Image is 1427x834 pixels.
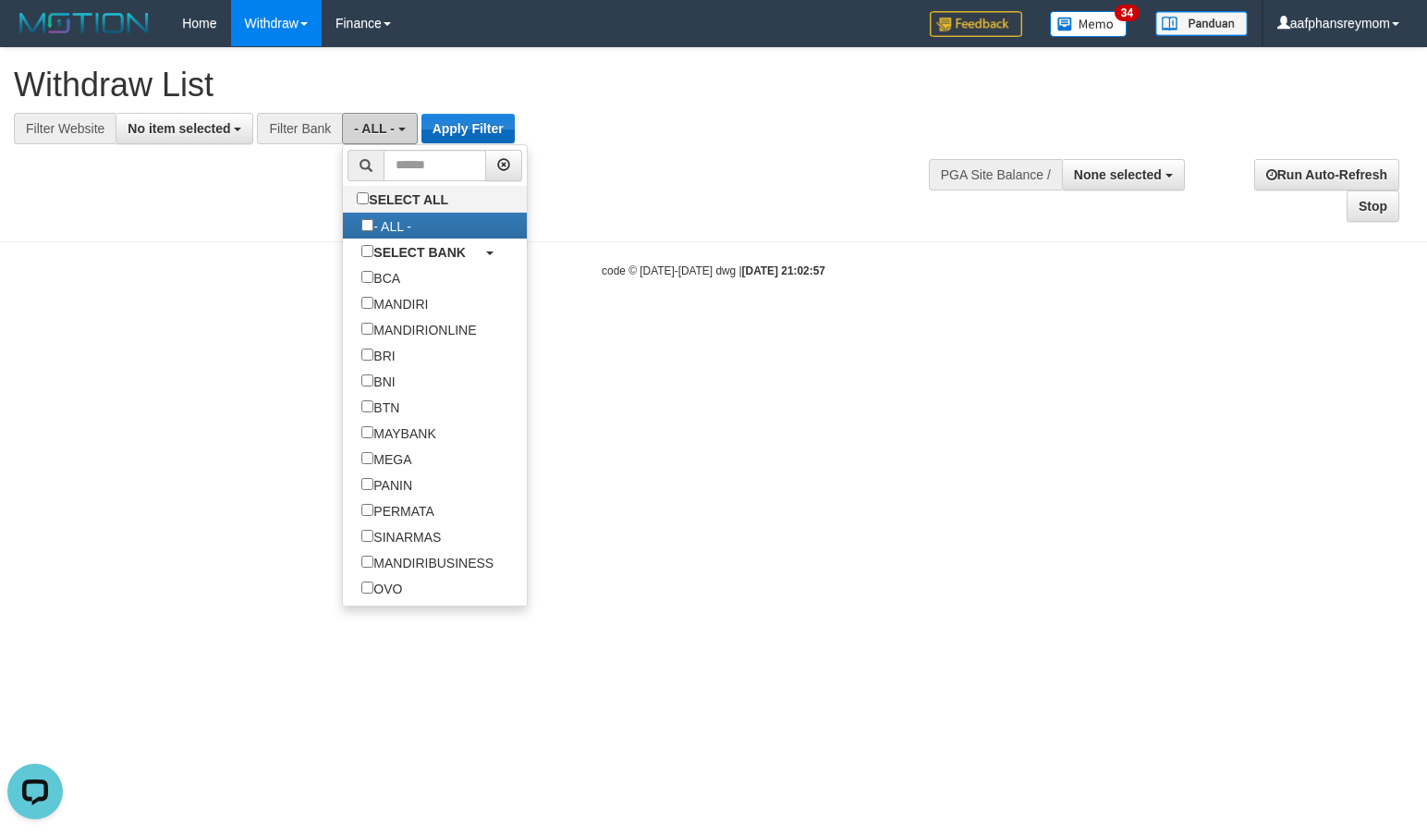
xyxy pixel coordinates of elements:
[116,113,253,144] button: No item selected
[361,374,373,386] input: BNI
[361,323,373,335] input: MANDIRIONLINE
[361,504,373,516] input: PERMATA
[361,452,373,464] input: MEGA
[361,530,373,542] input: SINARMAS
[343,472,431,497] label: PANIN
[361,556,373,568] input: MANDIRIBUSINESS
[14,9,154,37] img: MOTION_logo.png
[343,316,494,342] label: MANDIRIONLINE
[373,245,466,260] b: SELECT BANK
[361,349,373,361] input: BRI
[361,400,373,412] input: BTN
[1115,5,1140,21] span: 34
[361,271,373,283] input: BCA
[343,420,454,446] label: MAYBANK
[343,575,421,601] label: OVO
[354,121,395,136] span: - ALL -
[1254,159,1399,190] a: Run Auto-Refresh
[602,264,825,277] small: code © [DATE]-[DATE] dwg |
[361,582,373,594] input: OVO
[342,113,417,144] button: - ALL -
[343,601,436,627] label: GOPAY
[930,11,1022,37] img: Feedback.jpg
[343,342,413,368] label: BRI
[343,523,459,549] label: SINARMAS
[14,113,116,144] div: Filter Website
[343,497,453,523] label: PERMATA
[1062,159,1185,190] button: None selected
[361,297,373,309] input: MANDIRI
[929,159,1062,190] div: PGA Site Balance /
[357,192,369,204] input: SELECT ALL
[1347,190,1399,222] a: Stop
[343,239,527,264] a: SELECT BANK
[14,67,933,104] h1: Withdraw List
[1074,167,1162,182] span: None selected
[128,121,230,136] span: No item selected
[343,394,418,420] label: BTN
[7,7,63,63] button: Open LiveChat chat widget
[361,219,373,231] input: - ALL -
[257,113,342,144] div: Filter Bank
[361,426,373,438] input: MAYBANK
[361,245,373,257] input: SELECT BANK
[1155,11,1248,36] img: panduan.png
[421,114,515,143] button: Apply Filter
[343,446,430,472] label: MEGA
[1050,11,1128,37] img: Button%20Memo.svg
[361,478,373,490] input: PANIN
[343,368,413,394] label: BNI
[742,264,825,277] strong: [DATE] 21:02:57
[343,186,467,212] label: SELECT ALL
[343,290,446,316] label: MANDIRI
[343,549,512,575] label: MANDIRIBUSINESS
[343,213,430,239] label: - ALL -
[343,264,419,290] label: BCA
